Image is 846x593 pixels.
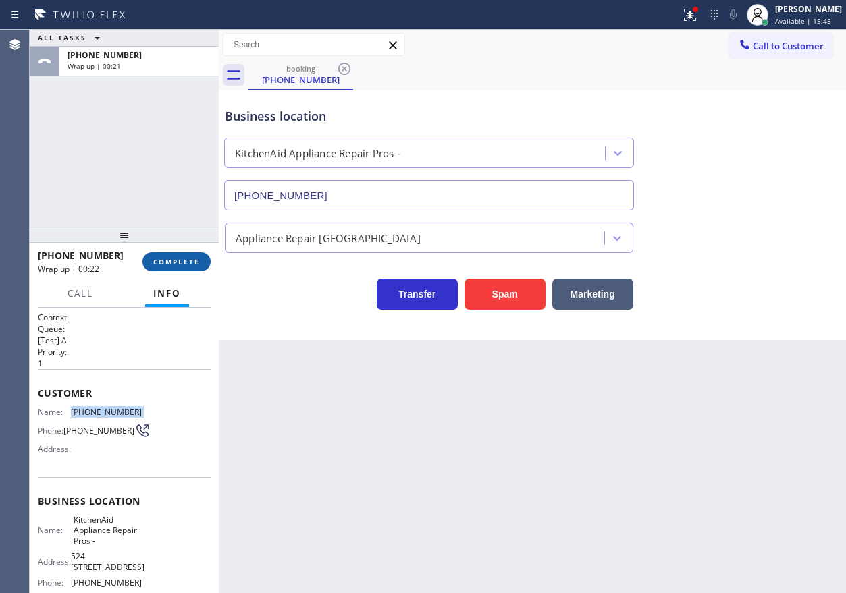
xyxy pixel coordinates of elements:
[71,407,142,417] span: [PHONE_NUMBER]
[552,279,633,310] button: Marketing
[30,30,113,46] button: ALL TASKS
[729,33,832,59] button: Call to Customer
[465,279,546,310] button: Spam
[753,40,824,52] span: Call to Customer
[377,279,458,310] button: Transfer
[68,49,142,61] span: [PHONE_NUMBER]
[724,5,743,24] button: Mute
[68,61,121,71] span: Wrap up | 00:21
[71,551,144,572] span: 524 [STREET_ADDRESS]
[38,263,99,275] span: Wrap up | 00:22
[775,3,842,15] div: [PERSON_NAME]
[225,107,633,125] div: Business location
[235,146,400,161] div: KitchenAid Appliance Repair Pros -
[74,515,141,546] span: KitchenAid Appliance Repair Pros -
[38,312,211,323] h1: Context
[38,335,211,346] p: [Test] All
[775,16,831,26] span: Available | 15:45
[71,577,142,588] span: [PHONE_NUMBER]
[223,34,404,55] input: Search
[38,525,74,535] span: Name:
[250,74,352,86] div: [PHONE_NUMBER]
[38,33,86,43] span: ALL TASKS
[38,387,211,399] span: Customer
[38,426,63,436] span: Phone:
[38,407,71,417] span: Name:
[250,63,352,74] div: booking
[153,257,200,266] span: COMPLETE
[224,180,634,210] input: Phone Number
[68,287,93,300] span: Call
[38,495,211,507] span: Business location
[38,323,211,335] h2: Queue:
[38,358,211,369] p: 1
[250,60,352,89] div: (405) 826-1662
[142,252,211,271] button: COMPLETE
[38,577,71,588] span: Phone:
[59,281,101,307] button: Call
[38,249,124,262] span: [PHONE_NUMBER]
[145,281,189,307] button: Info
[236,230,421,246] div: Appliance Repair [GEOGRAPHIC_DATA]
[38,557,71,567] span: Address:
[38,444,74,454] span: Address:
[153,287,181,300] span: Info
[38,346,211,358] h2: Priority:
[63,426,134,436] span: [PHONE_NUMBER]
